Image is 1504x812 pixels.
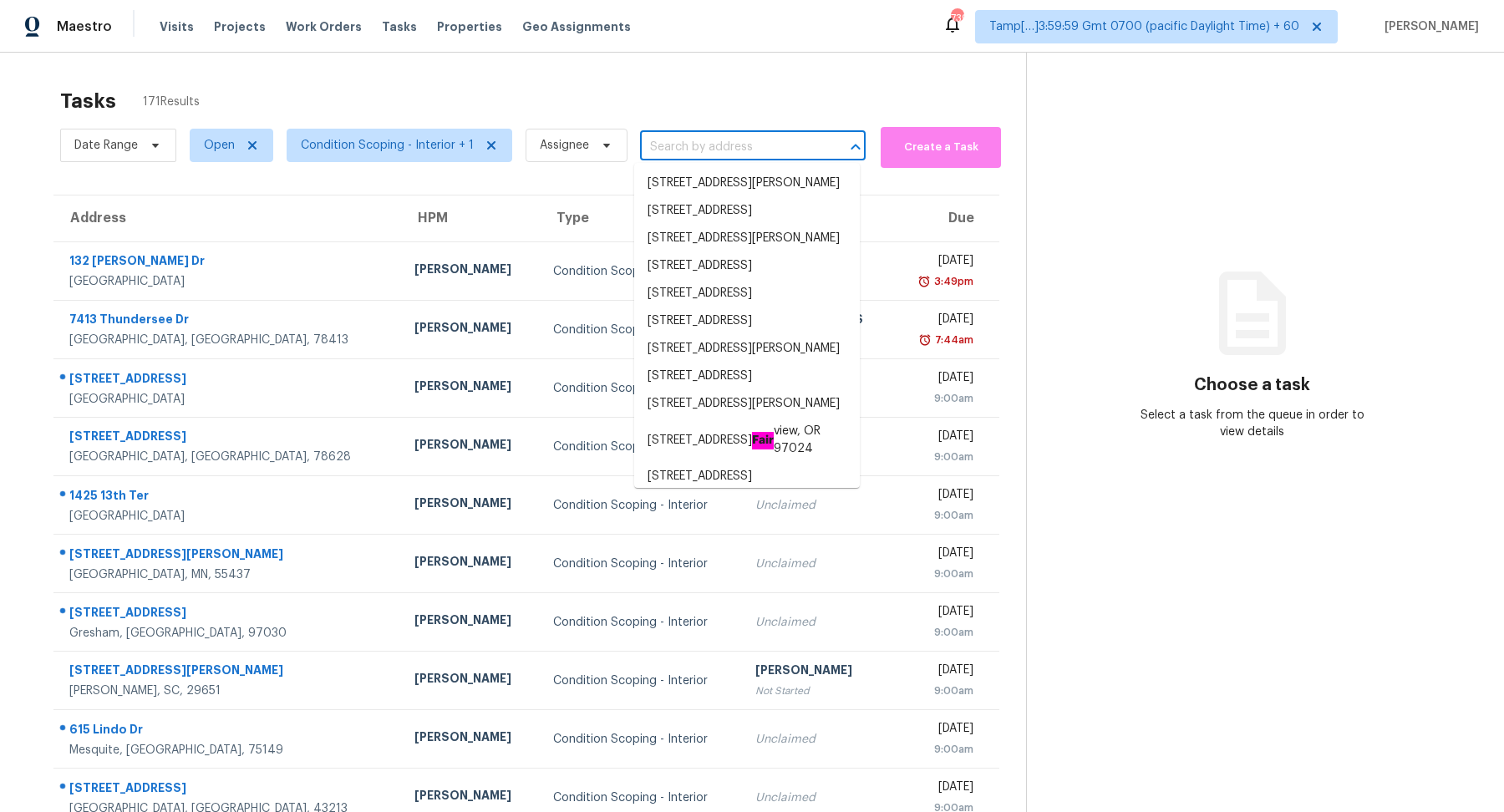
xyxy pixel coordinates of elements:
[752,432,774,449] ah_el_jm_1744357264141: Fair
[553,789,729,806] div: Condition Scoping - Interior
[553,380,729,397] div: Condition Scoping - Interior
[60,93,116,109] h2: Tasks
[932,332,973,348] div: 7:44am
[634,418,860,463] li: [STREET_ADDRESS] view, OR 97024
[69,252,388,273] div: 132 [PERSON_NAME] Dr
[143,94,200,110] span: 171 Results
[57,18,112,35] span: Maestro
[553,731,729,748] div: Condition Scoping - Interior
[755,556,879,572] div: Unclaimed
[906,507,973,524] div: 9:00am
[755,789,879,806] div: Unclaimed
[414,319,526,340] div: [PERSON_NAME]
[69,311,388,332] div: 7413 Thundersee Dr
[69,779,388,800] div: [STREET_ADDRESS]
[634,463,860,490] li: [STREET_ADDRESS]
[69,742,388,759] div: Mesquite, [GEOGRAPHIC_DATA], 75149
[906,566,973,582] div: 9:00am
[755,731,879,748] div: Unclaimed
[74,137,138,154] span: Date Range
[634,307,860,335] li: [STREET_ADDRESS]
[414,495,526,515] div: [PERSON_NAME]
[634,225,860,252] li: [STREET_ADDRESS][PERSON_NAME]
[1140,407,1365,440] div: Select a task from the queue in order to view details
[918,332,932,348] img: Overdue Alarm Icon
[69,546,388,566] div: [STREET_ADDRESS][PERSON_NAME]
[301,137,474,154] span: Condition Scoping - Interior + 1
[892,195,999,242] th: Due
[414,612,526,632] div: [PERSON_NAME]
[906,545,973,566] div: [DATE]
[881,127,1001,168] button: Create a Task
[69,566,388,583] div: [GEOGRAPHIC_DATA], MN, 55437
[160,18,194,35] span: Visits
[69,370,388,391] div: [STREET_ADDRESS]
[69,508,388,525] div: [GEOGRAPHIC_DATA]
[906,720,973,741] div: [DATE]
[951,10,963,27] div: 739
[53,195,401,242] th: Address
[906,252,973,273] div: [DATE]
[69,604,388,625] div: [STREET_ADDRESS]
[414,787,526,808] div: [PERSON_NAME]
[414,261,526,282] div: [PERSON_NAME]
[906,369,973,390] div: [DATE]
[634,390,860,418] li: [STREET_ADDRESS][PERSON_NAME]
[634,335,860,363] li: [STREET_ADDRESS][PERSON_NAME]
[553,439,729,455] div: Condition Scoping - Interior
[553,556,729,572] div: Condition Scoping - Interior
[844,135,867,159] button: Close
[553,497,729,514] div: Condition Scoping - Interior
[69,391,388,408] div: [GEOGRAPHIC_DATA]
[540,137,589,154] span: Assignee
[989,18,1299,35] span: Tamp[…]3:59:59 Gmt 0700 (pacific Daylight Time) + 60
[414,378,526,398] div: [PERSON_NAME]
[414,728,526,749] div: [PERSON_NAME]
[634,363,860,390] li: [STREET_ADDRESS]
[917,273,931,290] img: Overdue Alarm Icon
[634,197,860,225] li: [STREET_ADDRESS]
[414,553,526,574] div: [PERSON_NAME]
[522,18,631,35] span: Geo Assignments
[382,21,417,33] span: Tasks
[755,662,879,683] div: [PERSON_NAME]
[1378,18,1479,35] span: [PERSON_NAME]
[204,137,235,154] span: Open
[634,280,860,307] li: [STREET_ADDRESS]
[755,614,879,631] div: Unclaimed
[755,683,879,699] div: Not Started
[401,195,540,242] th: HPM
[906,779,973,799] div: [DATE]
[906,486,973,507] div: [DATE]
[69,662,388,683] div: [STREET_ADDRESS][PERSON_NAME]
[906,449,973,465] div: 9:00am
[69,332,388,348] div: [GEOGRAPHIC_DATA], [GEOGRAPHIC_DATA], 78413
[634,170,860,197] li: [STREET_ADDRESS][PERSON_NAME]
[906,741,973,758] div: 9:00am
[553,322,729,338] div: Condition Scoping - Full
[69,721,388,742] div: 615 Lindo Dr
[69,625,388,642] div: Gresham, [GEOGRAPHIC_DATA], 97030
[214,18,266,35] span: Projects
[755,497,879,514] div: Unclaimed
[640,134,819,160] input: Search by address
[69,487,388,508] div: 1425 13th Ter
[931,273,973,290] div: 3:49pm
[414,436,526,457] div: [PERSON_NAME]
[69,273,388,290] div: [GEOGRAPHIC_DATA]
[906,662,973,683] div: [DATE]
[553,263,729,280] div: Condition Scoping - Full
[414,670,526,691] div: [PERSON_NAME]
[906,603,973,624] div: [DATE]
[69,428,388,449] div: [STREET_ADDRESS]
[69,683,388,699] div: [PERSON_NAME], SC, 29651
[906,390,973,407] div: 9:00am
[906,428,973,449] div: [DATE]
[540,195,743,242] th: Type
[634,252,860,280] li: [STREET_ADDRESS]
[69,449,388,465] div: [GEOGRAPHIC_DATA], [GEOGRAPHIC_DATA], 78628
[906,311,973,332] div: [DATE]
[906,683,973,699] div: 9:00am
[286,18,362,35] span: Work Orders
[906,624,973,641] div: 9:00am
